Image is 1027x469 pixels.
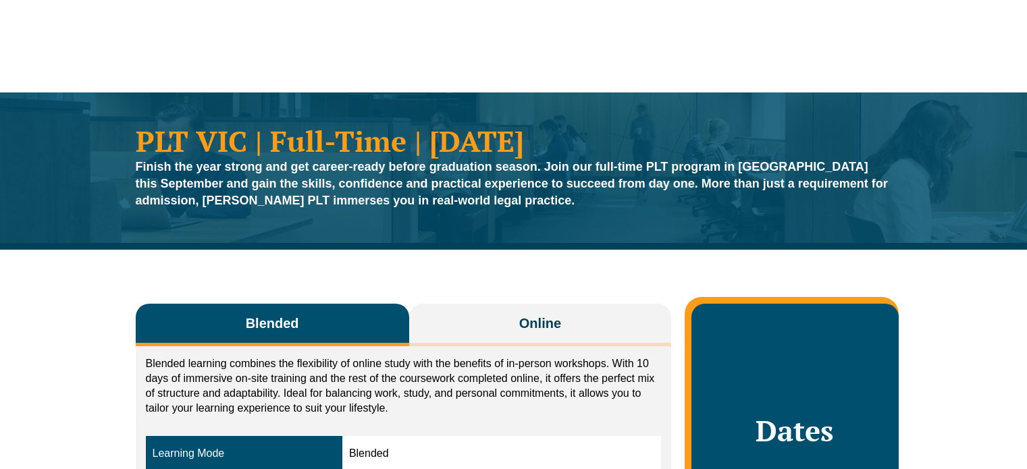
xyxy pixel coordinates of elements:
[136,126,892,155] h1: PLT VIC | Full-Time | [DATE]
[146,356,662,416] p: Blended learning combines the flexibility of online study with the benefits of in-person workshop...
[519,314,561,333] span: Online
[136,160,888,207] strong: Finish the year strong and get career-ready before graduation season. Join our full-time PLT prog...
[246,314,299,333] span: Blended
[349,446,654,462] div: Blended
[153,446,336,462] div: Learning Mode
[705,414,885,447] h2: Dates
